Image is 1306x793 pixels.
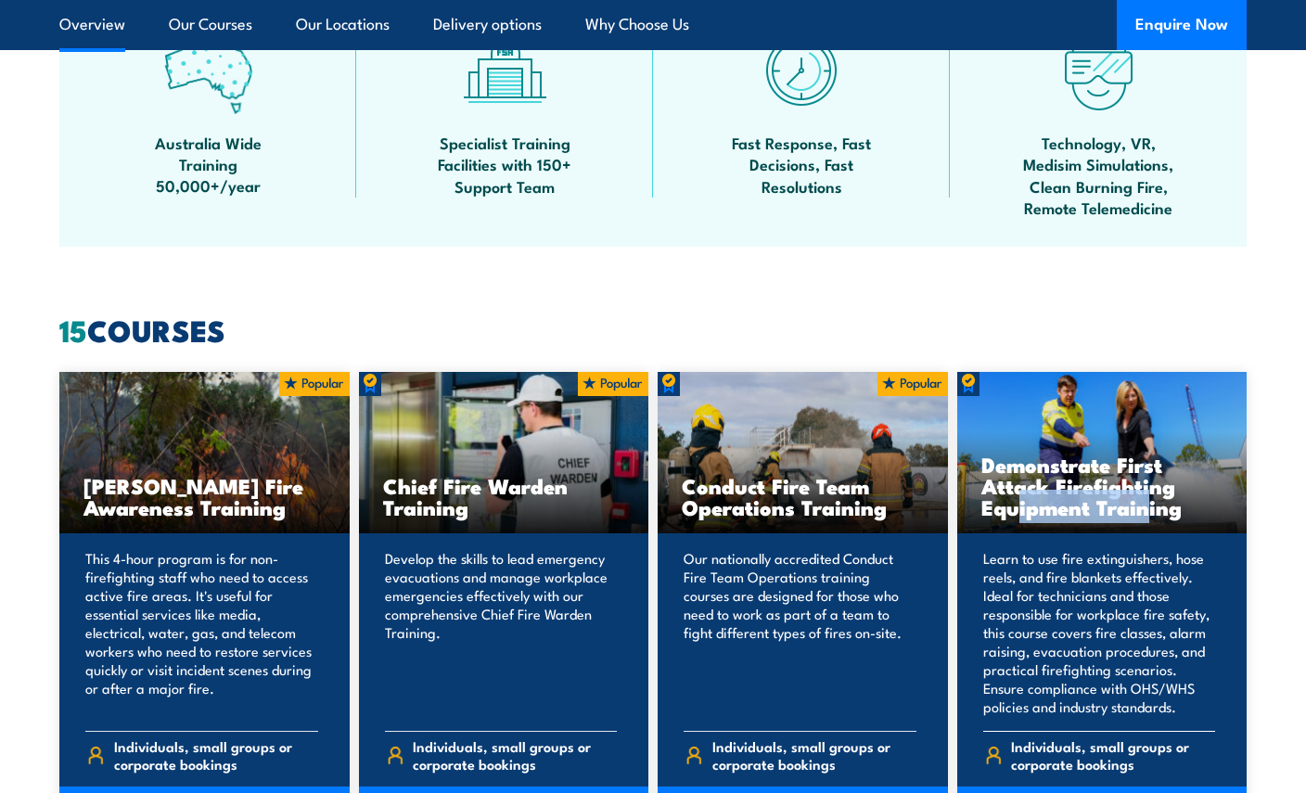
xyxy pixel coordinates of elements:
img: auswide-icon [164,26,252,114]
h3: Chief Fire Warden Training [383,475,625,518]
span: Australia Wide Training 50,000+/year [124,132,291,197]
img: tech-icon [1055,26,1143,114]
span: Individuals, small groups or corporate bookings [1011,737,1215,773]
span: Technology, VR, Medisim Simulations, Clean Burning Fire, Remote Telemedicine [1015,132,1182,219]
img: facilities-icon [461,26,549,114]
img: fast-icon [758,26,846,114]
h3: Conduct Fire Team Operations Training [682,475,924,518]
span: Individuals, small groups or corporate bookings [114,737,318,773]
p: Develop the skills to lead emergency evacuations and manage workplace emergencies effectively wit... [385,549,618,716]
span: Individuals, small groups or corporate bookings [413,737,617,773]
h2: COURSES [59,316,1247,342]
strong: 15 [59,306,87,352]
span: Fast Response, Fast Decisions, Fast Resolutions [718,132,885,197]
span: Specialist Training Facilities with 150+ Support Team [421,132,588,197]
span: Individuals, small groups or corporate bookings [712,737,916,773]
h3: [PERSON_NAME] Fire Awareness Training [83,475,326,518]
p: Our nationally accredited Conduct Fire Team Operations training courses are designed for those wh... [684,549,916,716]
p: Learn to use fire extinguishers, hose reels, and fire blankets effectively. Ideal for technicians... [983,549,1216,716]
p: This 4-hour program is for non-firefighting staff who need to access active fire areas. It's usef... [85,549,318,716]
h3: Demonstrate First Attack Firefighting Equipment Training [981,454,1223,518]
